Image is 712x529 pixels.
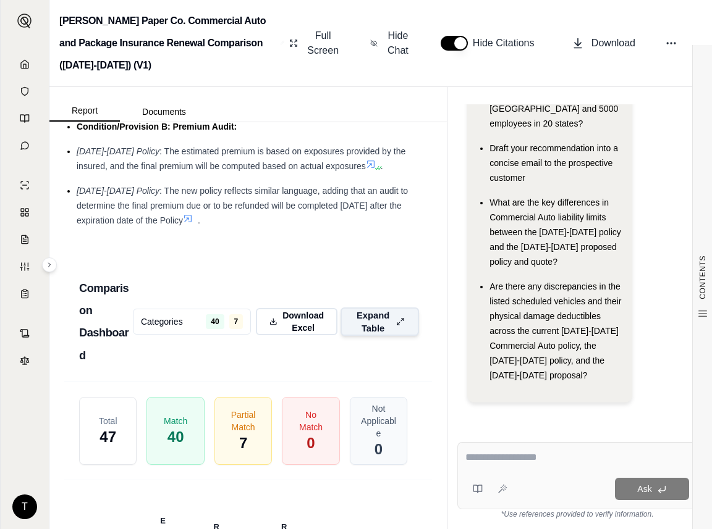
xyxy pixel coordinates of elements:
a: Documents Vault [8,79,41,104]
span: Full Screen [305,28,341,58]
a: Coverage Table [8,281,41,306]
span: No Match [292,409,329,433]
span: Total [99,415,117,427]
a: Prompt Library [8,106,41,131]
span: Hide Chat [385,28,411,58]
span: Categories [141,315,183,328]
span: CONTENTS [698,256,708,299]
div: *Use references provided to verify information. [457,509,697,519]
span: . [381,161,383,171]
a: Legal Search Engine [8,348,41,373]
button: Download Excel [256,308,337,335]
span: 7 [239,433,247,453]
h2: [PERSON_NAME] Paper Co. Commercial Auto and Package Insurance Renewal Comparison ([DATE]-[DATE]) ... [59,10,276,77]
span: Are there any discrepancies in the listed scheduled vehicles and their physical damage deductible... [489,281,621,380]
div: T [12,494,37,519]
span: Not Applicable [360,402,397,439]
span: 7 [229,314,244,329]
span: 0 [307,433,315,453]
span: Download Excel [282,309,324,334]
span: . [198,215,200,225]
span: Condition/Provision B: Premium Audit: [77,122,237,131]
a: Single Policy [8,173,41,198]
span: 40 [206,314,224,329]
span: [DATE]-[DATE] Policy [77,186,159,196]
a: Home [8,52,41,77]
a: Claim Coverage [8,227,41,252]
img: Expand sidebar [17,14,32,28]
button: Report [49,101,120,122]
span: Partial Match [225,409,261,433]
button: Categories407 [133,309,251,335]
a: Chat [8,133,41,158]
h3: Comparison Dashboard [79,277,133,367]
button: Expand Table [341,307,419,336]
span: [DATE]-[DATE] Policy [77,146,159,156]
span: Match [164,415,187,427]
span: 0 [375,439,383,459]
button: Expand sidebar [42,257,57,272]
span: 40 [167,427,184,447]
span: Ask [637,484,651,494]
a: Contract Analysis [8,321,41,346]
a: Policy Comparisons [8,200,41,225]
span: Draft your recommendation into a concise email to the prospective customer [489,143,618,183]
button: Download [567,31,640,56]
button: Ask [615,478,689,500]
button: Hide Chat [365,23,416,63]
span: : The new policy reflects similar language, adding that an audit to determine the final premium d... [77,186,408,225]
span: 47 [100,427,116,447]
a: Custom Report [8,254,41,279]
span: Expand Table [355,309,391,335]
button: Expand sidebar [12,9,37,33]
button: Documents [120,102,208,122]
span: : The estimated premium is based on exposures provided by the insured, and the final premium will... [77,146,405,171]
span: Hide Citations [473,36,542,51]
button: Full Screen [284,23,345,63]
span: Download [591,36,635,51]
span: What are the key differences in Commercial Auto liability limits between the [DATE]-[DATE] policy... [489,198,621,267]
